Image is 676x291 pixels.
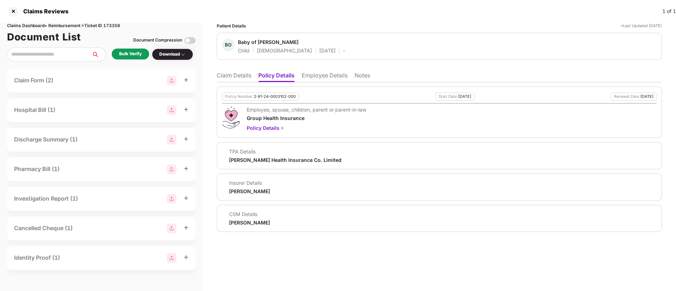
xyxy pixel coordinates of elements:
div: Start Date [438,94,457,99]
img: svg+xml;base64,PHN2ZyBpZD0iVG9nZ2xlLTMyeDMyIiB4bWxucz0iaHR0cDovL3d3dy53My5vcmcvMjAwMC9zdmciIHdpZH... [184,35,196,46]
div: Claims Reviews [19,8,68,15]
div: Investigation Report (1) [14,194,78,203]
h1: Document List [7,29,81,45]
img: svg+xml;base64,PHN2ZyBpZD0iR3JvdXBfMjg4MTMiIGRhdGEtbmFtZT0iR3JvdXAgMjg4MTMiIHhtbG5zPSJodHRwOi8vd3... [167,194,177,204]
img: svg+xml;base64,PHN2ZyBpZD0iQmFjay0yMHgyMCIgeG1sbnM9Imh0dHA6Ly93d3cudzMub3JnLzIwMDAvc3ZnIiB3aWR0aD... [279,125,285,131]
span: plus [184,196,189,201]
div: [PERSON_NAME] [229,219,270,226]
li: Notes [355,72,370,82]
div: [DEMOGRAPHIC_DATA] [257,47,312,54]
div: Renewal Date [614,94,639,99]
li: Policy Details [258,72,295,82]
div: Document Compression [133,37,182,44]
div: Policy Details [247,124,366,132]
div: Insurer Details [229,179,270,186]
span: plus [184,225,189,230]
div: Policy Number [225,94,252,99]
div: Baby of [PERSON_NAME] [238,39,299,45]
li: Claim Details [217,72,251,82]
div: Claims Dashboard > Reimbursement > Ticket ID 173356 [7,23,196,29]
div: Employee, spouse, children, parent or parent-in-law [247,106,366,113]
div: [DATE] [319,47,336,54]
div: - [343,47,345,54]
img: svg+xml;base64,PHN2ZyBpZD0iR3JvdXBfMjg4MTMiIGRhdGEtbmFtZT0iR3JvdXAgMjg4MTMiIHhtbG5zPSJodHRwOi8vd3... [167,105,177,115]
img: svg+xml;base64,PHN2ZyBpZD0iR3JvdXBfMjg4MTMiIGRhdGEtbmFtZT0iR3JvdXAgMjg4MTMiIHhtbG5zPSJodHRwOi8vd3... [167,76,177,86]
img: svg+xml;base64,PHN2ZyBpZD0iR3JvdXBfMjg4MTMiIGRhdGEtbmFtZT0iR3JvdXAgMjg4MTMiIHhtbG5zPSJodHRwOi8vd3... [167,223,177,233]
img: svg+xml;base64,PHN2ZyBpZD0iR3JvdXBfMjg4MTMiIGRhdGEtbmFtZT0iR3JvdXAgMjg4MTMiIHhtbG5zPSJodHRwOi8vd3... [167,164,177,174]
div: Child [238,47,250,54]
img: svg+xml;base64,PHN2ZyB4bWxucz0iaHR0cDovL3d3dy53My5vcmcvMjAwMC9zdmciIHdpZHRoPSI0OS4zMiIgaGVpZ2h0PS... [222,106,239,128]
div: 2-81-24-0003102-000 [254,94,296,99]
span: plus [184,137,189,141]
div: Discharge Summary (1) [14,135,78,144]
span: plus [184,77,189,82]
div: Claim Form (2) [14,76,53,85]
div: [PERSON_NAME] Health Insurance Co. Limited [229,157,342,163]
div: *Last Updated [DATE] [621,23,662,29]
img: svg+xml;base64,PHN2ZyBpZD0iRHJvcGRvd24tMzJ4MzIiIHhtbG5zPSJodHRwOi8vd3d3LnczLm9yZy8yMDAwL3N2ZyIgd2... [180,52,186,57]
button: search [91,48,106,62]
img: svg+xml;base64,PHN2ZyBpZD0iR3JvdXBfMjg4MTMiIGRhdGEtbmFtZT0iR3JvdXAgMjg4MTMiIHhtbG5zPSJodHRwOi8vd3... [167,253,177,263]
img: svg+xml;base64,PHN2ZyBpZD0iR3JvdXBfMjg4MTMiIGRhdGEtbmFtZT0iR3JvdXAgMjg4MTMiIHhtbG5zPSJodHRwOi8vd3... [167,135,177,145]
div: Group Health Insurance [247,115,366,121]
div: Cancelled Cheque (1) [14,224,73,233]
div: Patient Details [217,23,246,29]
li: Employee Details [302,72,348,82]
div: Hospital Bill (1) [14,106,55,114]
div: BO [222,39,234,51]
div: [PERSON_NAME] [229,188,270,195]
div: TPA Details [229,148,342,155]
div: CSM Details [229,211,270,217]
div: Pharmacy Bill (1) [14,165,60,173]
span: plus [184,166,189,171]
span: plus [184,107,189,112]
div: Identity Proof (1) [14,253,60,262]
div: 1 of 1 [662,7,676,15]
div: Download [159,51,186,58]
div: [DATE] [640,94,653,99]
span: plus [184,255,189,260]
div: Bulk Verify [119,51,142,57]
div: [DATE] [458,94,471,99]
span: search [91,52,106,57]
